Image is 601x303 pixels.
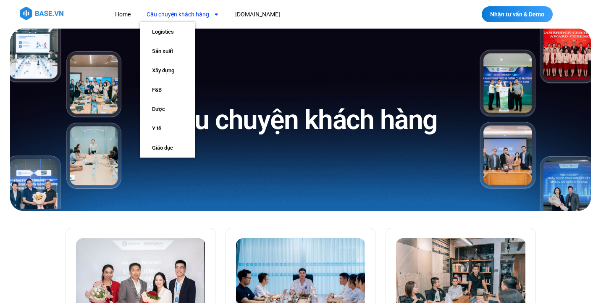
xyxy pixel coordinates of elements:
a: Home [109,7,137,22]
a: F&B [140,80,195,100]
h1: Câu chuyện khách hàng [164,103,437,137]
a: Giáo dục [140,138,195,158]
a: Xây dựng [140,61,195,80]
a: Y tế [140,119,195,138]
a: Nhận tư vấn & Demo [482,6,553,22]
a: Câu chuyện khách hàng [140,7,226,22]
span: Nhận tư vấn & Demo [490,11,544,17]
ul: Câu chuyện khách hàng [140,22,195,158]
a: Logistics [140,22,195,42]
nav: Menu [109,7,429,22]
a: Dược [140,100,195,119]
a: Sản xuất [140,42,195,61]
a: [DOMAIN_NAME] [229,7,286,22]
